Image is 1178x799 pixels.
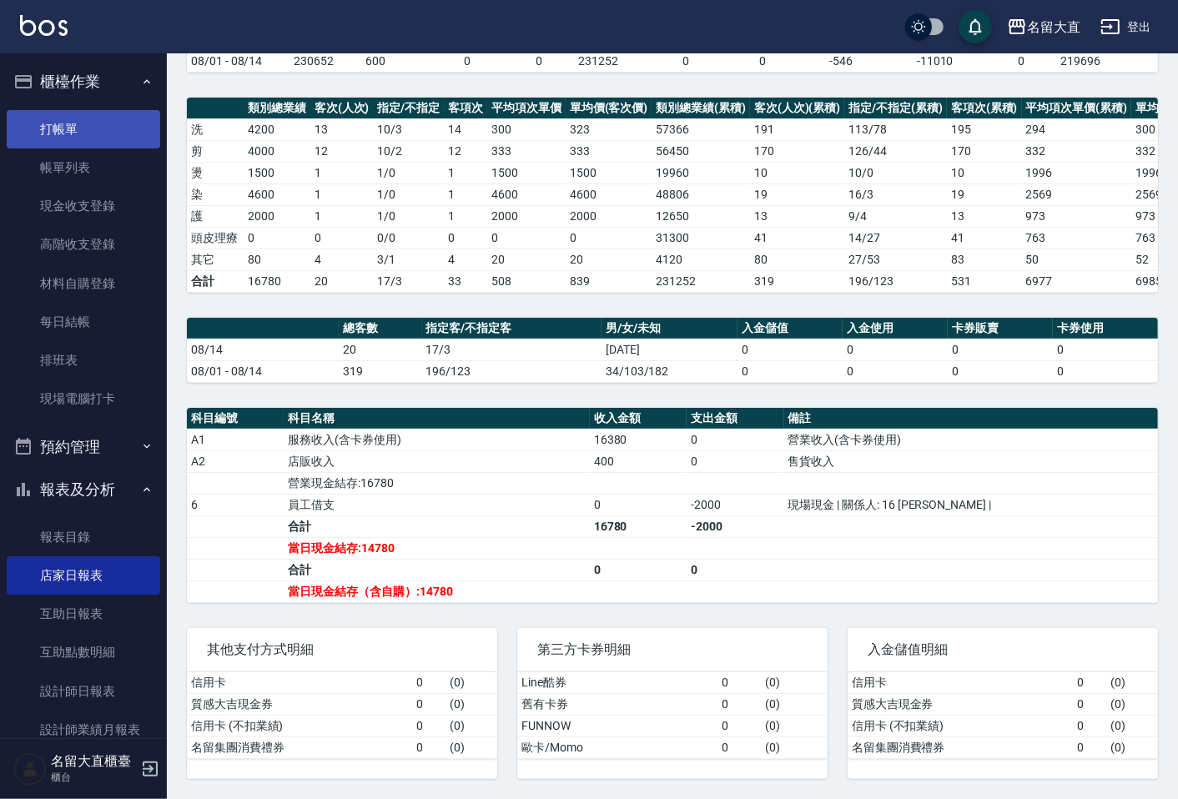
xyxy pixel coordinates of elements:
[373,270,444,292] td: 17/3
[844,98,947,119] th: 指定/不指定(累積)
[652,118,750,140] td: 57366
[412,693,446,715] td: 0
[310,249,374,270] td: 4
[373,140,444,162] td: 10 / 2
[310,118,374,140] td: 13
[503,50,574,72] td: 0
[1053,360,1158,382] td: 0
[187,270,244,292] td: 合計
[848,672,1158,759] table: a dense table
[361,50,432,72] td: 600
[566,205,652,227] td: 2000
[590,559,687,580] td: 0
[590,408,687,430] th: 收入金額
[446,672,497,694] td: ( 0 )
[844,162,947,183] td: 10 / 0
[446,736,497,758] td: ( 0 )
[750,183,845,205] td: 19
[310,270,374,292] td: 20
[517,672,717,694] td: Line酷券
[7,556,160,595] a: 店家日報表
[750,98,845,119] th: 客次(人次)(累積)
[590,429,687,450] td: 16380
[750,227,845,249] td: 41
[187,249,244,270] td: 其它
[947,270,1022,292] td: 531
[750,270,845,292] td: 319
[187,50,289,72] td: 08/01 - 08/14
[1094,12,1158,43] button: 登出
[310,98,374,119] th: 客次(人次)
[444,227,487,249] td: 0
[1106,715,1158,736] td: ( 0 )
[717,715,761,736] td: 0
[947,205,1022,227] td: 13
[187,672,497,759] table: a dense table
[284,537,589,559] td: 當日現金結存:14780
[7,225,160,264] a: 高階收支登錄
[848,736,1073,758] td: 名留集團消費禮券
[948,339,1053,360] td: 0
[444,140,487,162] td: 12
[750,118,845,140] td: 191
[412,672,446,694] td: 0
[798,50,884,72] td: -546
[784,450,1158,472] td: 售貨收入
[487,249,566,270] td: 20
[727,50,798,72] td: 0
[602,360,738,382] td: 34/103/182
[13,752,47,786] img: Person
[844,140,947,162] td: 126 / 44
[738,360,843,382] td: 0
[652,227,750,249] td: 31300
[717,693,761,715] td: 0
[487,227,566,249] td: 0
[284,450,589,472] td: 店販收入
[187,140,244,162] td: 剪
[652,98,750,119] th: 類別總業績(累積)
[187,736,412,758] td: 名留集團消費禮券
[310,140,374,162] td: 12
[444,118,487,140] td: 14
[310,183,374,205] td: 1
[7,468,160,511] button: 報表及分析
[1022,183,1132,205] td: 2569
[1073,715,1106,736] td: 0
[7,341,160,379] a: 排班表
[446,715,497,736] td: ( 0 )
[187,227,244,249] td: 頭皮理療
[947,140,1022,162] td: 170
[187,339,339,360] td: 08/14
[517,736,717,758] td: 歐卡/Momo
[566,140,652,162] td: 333
[784,494,1158,515] td: 現場現金 | 關係人: 16 [PERSON_NAME] |
[373,183,444,205] td: 1 / 0
[310,205,374,227] td: 1
[187,429,284,450] td: A1
[7,60,160,103] button: 櫃檯作業
[7,379,160,418] a: 現場電腦打卡
[947,98,1022,119] th: 客項次(累積)
[487,140,566,162] td: 333
[373,205,444,227] td: 1 / 0
[187,494,284,515] td: 6
[51,753,136,770] h5: 名留大直櫃臺
[687,450,783,472] td: 0
[947,183,1022,205] td: 19
[985,50,1056,72] td: 0
[750,249,845,270] td: 80
[1073,672,1106,694] td: 0
[947,118,1022,140] td: 195
[738,318,843,339] th: 入金儲值
[844,270,947,292] td: 196/123
[7,672,160,711] a: 設計師日報表
[244,270,310,292] td: 16780
[487,98,566,119] th: 平均項次單價
[602,318,738,339] th: 男/女/未知
[868,641,1138,658] span: 入金儲值明細
[750,140,845,162] td: 170
[422,360,602,382] td: 196/123
[844,118,947,140] td: 113 / 78
[373,249,444,270] td: 3 / 1
[784,408,1158,430] th: 備註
